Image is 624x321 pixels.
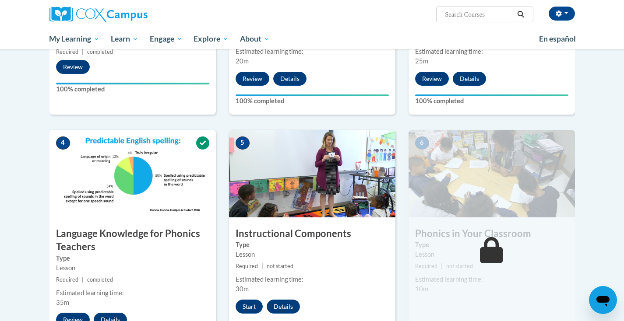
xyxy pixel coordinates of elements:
span: Engage [150,34,183,44]
span: Required [236,263,258,269]
span: Required [56,276,78,283]
div: Lesson [236,250,389,259]
span: 20m [236,57,249,65]
div: Estimated learning time: [236,275,389,284]
iframe: Button to launch messaging window [589,286,617,314]
img: Course Image [49,130,216,217]
a: Engage [144,29,188,49]
input: Search Courses [444,9,514,20]
span: not started [267,263,293,269]
img: Course Image [229,130,395,217]
img: Course Image [409,130,575,217]
a: Cox Campus [49,7,216,22]
div: Your progress [236,94,389,96]
h3: Language Knowledge for Phonics Teachers [49,227,216,254]
div: Lesson [415,250,568,259]
span: 30m [236,285,249,293]
a: About [234,29,275,49]
span: 10m [415,285,428,293]
span: 6 [415,136,429,150]
button: Details [273,72,307,86]
span: | [261,263,263,269]
a: Learn [105,29,144,49]
span: | [82,49,84,55]
div: Estimated learning time: [236,47,389,56]
button: Account Settings [549,7,575,21]
div: Estimated learning time: [415,47,568,56]
label: 100% completed [56,84,209,94]
span: not started [446,263,473,269]
button: Review [56,60,90,74]
span: Required [415,263,437,269]
label: 100% completed [415,96,568,106]
span: | [82,276,84,283]
div: Estimated learning time: [415,275,568,284]
a: Explore [188,29,234,49]
a: En español [533,30,582,48]
button: Details [267,300,300,314]
label: 100% completed [236,96,389,106]
label: Type [56,254,209,263]
a: My Learning [44,29,106,49]
img: Cox Campus [49,7,148,22]
button: Review [415,72,449,86]
span: Learn [111,34,138,44]
h3: Instructional Components [229,227,395,241]
span: 5 [236,136,250,150]
span: About [240,34,270,44]
span: En español [539,34,576,43]
button: Review [236,72,269,86]
label: Type [236,240,389,250]
button: Details [453,72,486,86]
div: Your progress [415,94,568,96]
h3: Phonics in Your Classroom [409,227,575,241]
span: 25m [415,57,428,65]
span: My Learning [49,34,99,44]
span: Required [56,49,78,55]
label: Type [415,240,568,250]
span: completed [87,49,113,55]
div: Lesson [56,263,209,273]
span: 35m [56,299,69,306]
span: | [441,263,443,269]
button: Search [514,9,527,20]
button: Start [236,300,263,314]
span: completed [87,276,113,283]
div: Your progress [56,83,209,84]
span: 4 [56,136,70,150]
div: Main menu [36,29,588,49]
div: Estimated learning time: [56,288,209,298]
span: Explore [194,34,229,44]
